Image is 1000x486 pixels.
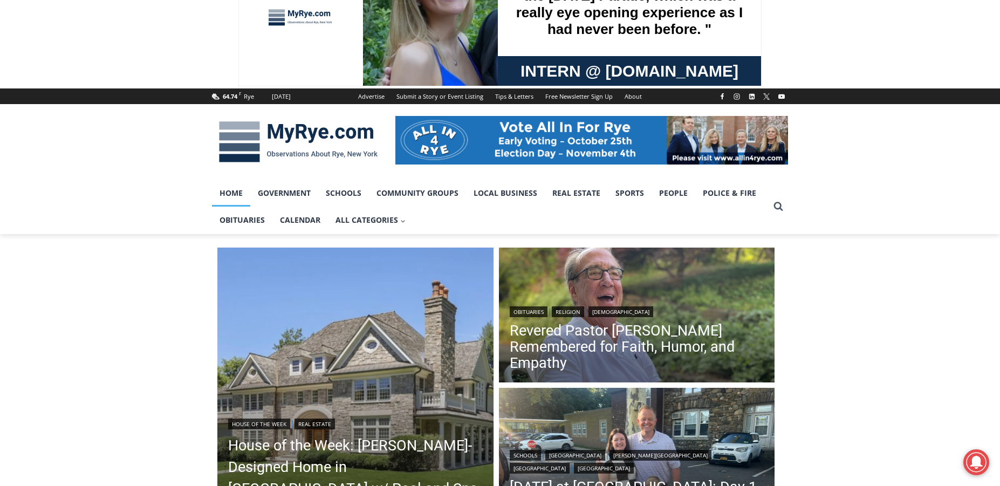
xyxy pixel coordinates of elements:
[318,180,369,207] a: Schools
[545,450,605,461] a: [GEOGRAPHIC_DATA]
[391,88,489,104] a: Submit a Story or Event Listing
[510,304,764,317] div: | |
[223,92,237,100] span: 64.74
[510,448,764,474] div: | | | |
[730,90,743,103] a: Instagram
[352,88,391,104] a: Advertise
[769,197,788,216] button: View Search Form
[609,450,711,461] a: [PERSON_NAME][GEOGRAPHIC_DATA]
[369,180,466,207] a: Community Groups
[272,92,291,101] div: [DATE]
[272,207,328,234] a: Calendar
[574,463,634,474] a: [GEOGRAPHIC_DATA]
[619,88,648,104] a: About
[212,180,250,207] a: Home
[244,92,254,101] div: Rye
[352,88,648,104] nav: Secondary Navigation
[760,90,773,103] a: X
[652,180,695,207] a: People
[272,1,510,105] div: "[PERSON_NAME] and I covered the [DATE] Parade, which was a really eye opening experience as I ha...
[695,180,764,207] a: Police & Fire
[228,416,483,429] div: |
[1,108,108,134] a: Open Tues. - Sun. [PHONE_NUMBER]
[212,207,272,234] a: Obituaries
[510,323,764,371] a: Revered Pastor [PERSON_NAME] Remembered for Faith, Humor, and Empathy
[328,207,413,234] button: Child menu of All Categories
[499,248,775,386] img: Obituary - Donald Poole - 2
[250,180,318,207] a: Government
[228,419,290,429] a: House of the Week
[294,419,335,429] a: Real Estate
[499,248,775,386] a: Read More Revered Pastor Donald Poole Jr. Remembered for Faith, Humor, and Empathy
[510,463,570,474] a: [GEOGRAPHIC_DATA]
[111,67,159,129] div: "the precise, almost orchestrated movements of cutting and assembling sushi and [PERSON_NAME] mak...
[608,180,652,207] a: Sports
[239,91,241,97] span: F
[510,306,547,317] a: Obituaries
[3,111,106,152] span: Open Tues. - Sun. [PHONE_NUMBER]
[510,450,541,461] a: Schools
[775,90,788,103] a: YouTube
[212,114,385,170] img: MyRye.com
[545,180,608,207] a: Real Estate
[282,107,500,132] span: Intern @ [DOMAIN_NAME]
[466,180,545,207] a: Local Business
[552,306,584,317] a: Religion
[539,88,619,104] a: Free Newsletter Sign Up
[588,306,653,317] a: [DEMOGRAPHIC_DATA]
[489,88,539,104] a: Tips & Letters
[716,90,729,103] a: Facebook
[745,90,758,103] a: Linkedin
[395,116,788,165] img: All in for Rye
[212,180,769,234] nav: Primary Navigation
[259,105,523,134] a: Intern @ [DOMAIN_NAME]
